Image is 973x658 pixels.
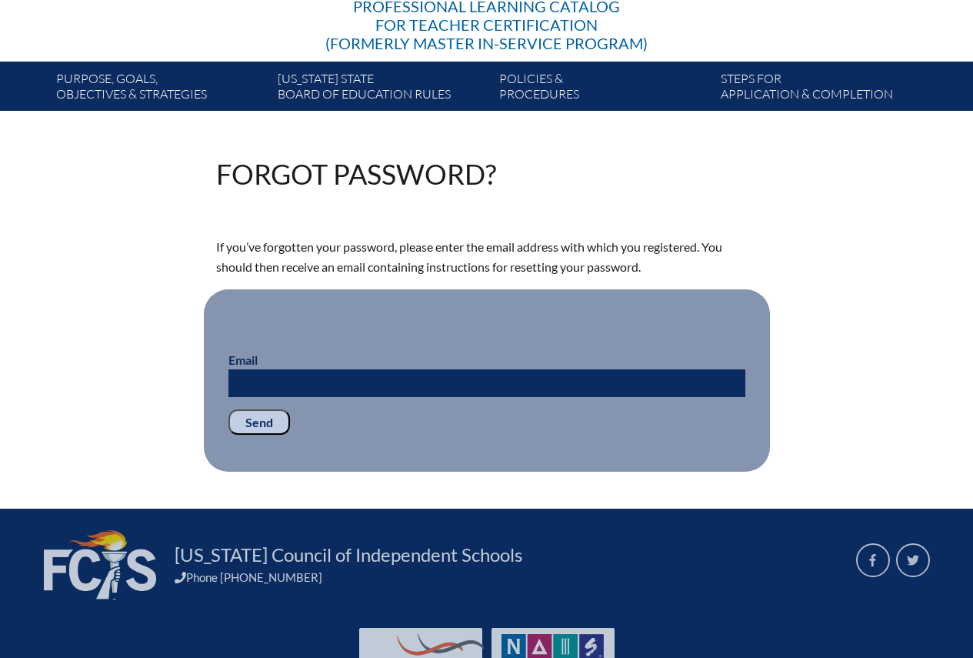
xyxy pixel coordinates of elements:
[375,15,598,34] span: for Teacher Certification
[168,543,528,567] a: [US_STATE] Council of Independent Schools
[493,68,715,111] a: Policies &Procedures
[50,68,272,111] a: Purpose, goals,objectives & strategies
[44,530,156,600] img: FCIS_logo_white
[272,68,493,111] a: [US_STATE] StateBoard of Education rules
[228,409,290,436] input: Send
[216,237,758,277] p: If you’ve forgotten your password, please enter the email address with which you registered. You ...
[228,352,258,367] label: Email
[216,160,496,188] h1: Forgot password?
[715,68,936,111] a: Steps forapplication & completion
[175,570,838,584] div: Phone [PHONE_NUMBER]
